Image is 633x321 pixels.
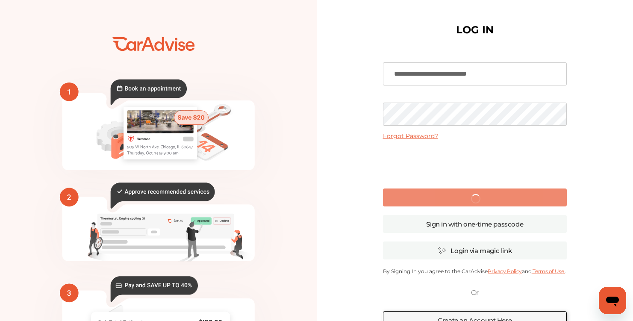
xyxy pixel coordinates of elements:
[383,215,567,233] a: Sign in with one-time passcode
[471,288,479,297] p: Or
[410,147,540,180] iframe: reCAPTCHA
[383,241,567,259] a: Login via magic link
[488,268,521,274] a: Privacy Policy
[383,268,567,274] p: By Signing In you agree to the CarAdvise and .
[532,268,565,274] a: Terms of Use
[599,287,626,314] iframe: Button to launch messaging window
[438,247,446,255] img: magic_icon.32c66aac.svg
[456,26,494,34] h1: LOG IN
[383,132,438,140] a: Forgot Password?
